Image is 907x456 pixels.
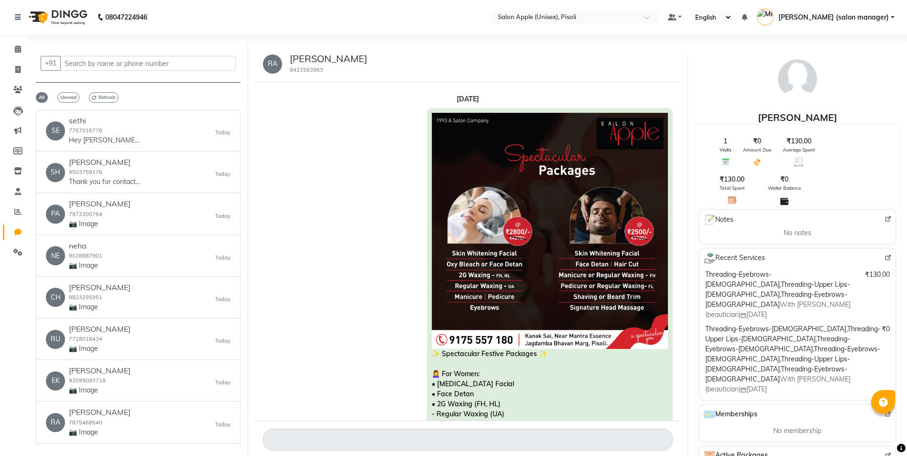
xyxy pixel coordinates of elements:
[780,174,788,185] span: ₹0
[69,158,141,167] h6: [PERSON_NAME]
[215,379,230,387] small: Today
[723,136,727,146] span: 1
[695,110,900,125] div: [PERSON_NAME]
[215,170,230,178] small: Today
[703,409,757,420] span: Memberships
[703,252,765,264] span: Recent Services
[69,241,102,250] h6: neha
[432,113,668,349] img: Image Message
[705,325,881,383] span: Threading-Eyebrows-[DEMOGRAPHIC_DATA],Threading-Upper Lips-[DEMOGRAPHIC_DATA],Threading-Eyebrows-...
[703,214,733,226] span: Notes
[46,121,65,141] div: SE
[882,324,890,334] span: ₹0
[69,116,141,125] h6: sethi
[46,330,65,349] div: RU
[69,336,102,342] small: 7718018434
[778,12,889,22] span: [PERSON_NAME] (salon manager)
[69,252,102,259] small: 9028887901
[69,261,102,271] p: 📷 Image
[865,270,890,280] span: ₹130.00
[89,92,119,103] span: Refresh
[215,421,230,429] small: Today
[46,205,65,224] div: PA
[46,288,65,307] div: CH
[774,55,821,103] img: avatar
[215,254,230,262] small: Today
[46,246,65,265] div: NE
[60,56,236,71] input: Search by name or phone number
[753,157,762,167] img: Amount Due Icon
[783,146,815,153] span: Average Spent
[69,211,102,217] small: 7972200764
[69,302,131,312] p: 📷 Image
[290,53,367,65] h5: [PERSON_NAME]
[69,419,102,426] small: 7875468540
[24,4,90,31] img: logo
[457,95,479,103] strong: [DATE]
[263,54,282,74] div: RA
[867,418,897,446] iframe: chat widget
[36,92,48,103] span: All
[753,136,761,146] span: ₹0
[69,427,131,437] p: 📷 Image
[69,135,141,145] p: Hey [PERSON_NAME], 🎉 Thank you for choosing Salon Apple (Unisex)! Here’s your invoice: 💰 Amount: ...
[46,413,65,432] div: RA
[69,219,131,229] p: 📷 Image
[215,129,230,137] small: Today
[215,212,230,220] small: Today
[290,66,323,73] small: 8421563963
[720,146,732,153] span: Visits
[787,136,811,146] span: ₹130.00
[69,408,131,417] h6: [PERSON_NAME]
[46,371,65,391] div: EK
[768,185,801,192] span: Wallet Balance
[69,385,131,395] p: 📷 Image
[69,169,102,175] small: 9503759176
[69,344,131,354] p: 📷 Image
[728,195,737,205] img: Total Spent Icon
[69,283,131,292] h6: [PERSON_NAME]
[69,294,102,301] small: 9823295951
[41,56,61,71] button: +91
[105,4,147,31] b: 08047224946
[784,228,811,238] span: No notes
[69,366,131,375] h6: [PERSON_NAME]
[69,199,131,208] h6: [PERSON_NAME]
[215,295,230,304] small: Today
[46,163,65,182] div: SH
[69,325,131,334] h6: [PERSON_NAME]
[215,337,230,345] small: Today
[773,426,821,436] span: No membership
[69,377,106,384] small: 92099083718
[57,92,79,103] span: Unread
[720,185,745,192] span: Total Spent
[794,157,803,166] img: Average Spent Icon
[757,9,774,25] img: Mrs. Poonam Bansal (salon manager)
[705,270,850,309] span: Threading-Eyebrows-[DEMOGRAPHIC_DATA],Threading-Upper Lips-[DEMOGRAPHIC_DATA],Threading-Eyebrows-...
[69,127,102,134] small: 7757016778
[743,146,771,153] span: Amount Due
[720,174,744,185] span: ₹130.00
[69,177,141,187] p: Thank you for contacting shairy Collection! Please let us know how we can help you.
